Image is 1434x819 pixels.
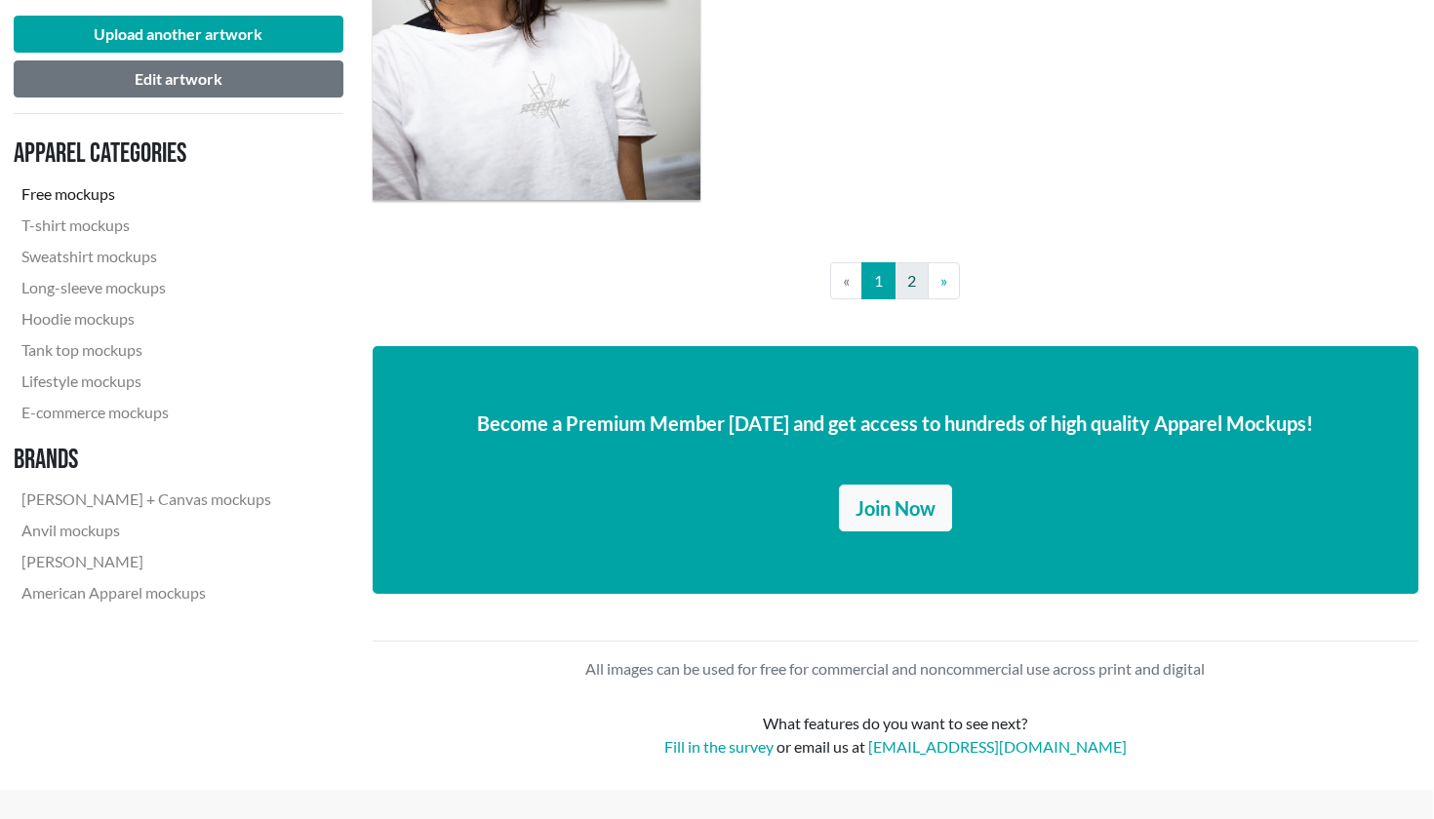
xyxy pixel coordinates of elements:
h3: Brands [14,444,279,477]
a: Anvil mockups [14,515,279,546]
a: T-shirt mockups [14,210,279,241]
a: Sweatshirt mockups [14,241,279,272]
a: E-commerce mockups [14,397,279,428]
p: Become a Premium Member [DATE] and get access to hundreds of high quality Apparel Mockups! [404,409,1388,438]
a: 2 [895,262,929,299]
a: Join Now [839,485,952,531]
div: What features do you want to see next? or email us at [373,712,1419,759]
a: Long-sleeve mockups [14,272,279,303]
a: American Apparel mockups [14,577,279,608]
a: Free mockups [14,178,279,210]
a: Tank top mockups [14,334,279,366]
a: Lifestyle mockups [14,366,279,397]
a: Hoodie mockups [14,303,279,334]
button: Edit artwork [14,60,343,97]
h3: Apparel categories [14,137,279,171]
span: » [940,271,947,290]
a: [EMAIL_ADDRESS][DOMAIN_NAME] [868,737,1127,756]
a: [PERSON_NAME] [14,546,279,577]
a: [PERSON_NAME] + Canvas mockups [14,484,279,515]
button: Upload another artwork [14,16,343,53]
a: 1 [861,262,896,299]
p: All images can be used for free for commercial and noncommercial use across print and digital [373,657,1419,681]
a: Fill in the survey [664,737,774,756]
